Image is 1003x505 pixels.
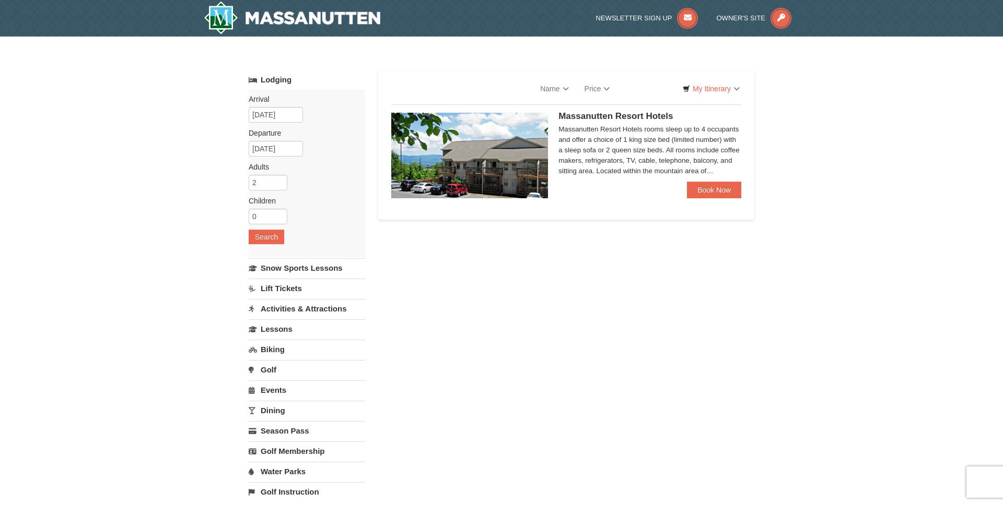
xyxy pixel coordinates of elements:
a: Owner's Site [717,14,792,22]
a: Season Pass [249,421,365,440]
a: Dining [249,401,365,420]
a: Golf [249,360,365,379]
a: Lodging [249,70,365,89]
a: Lessons [249,319,365,339]
a: Activities & Attractions [249,299,365,318]
label: Departure [249,128,357,138]
label: Adults [249,162,357,172]
span: Newsletter Sign Up [596,14,672,22]
img: 19219026-1-e3b4ac8e.jpg [391,113,548,198]
a: Snow Sports Lessons [249,258,365,278]
a: Lift Tickets [249,279,365,298]
a: Price [577,78,618,99]
a: Book Now [687,182,741,198]
a: My Itinerary [676,81,747,97]
a: Golf Membership [249,441,365,461]
a: Events [249,380,365,400]
div: Massanutten Resort Hotels rooms sleep up to 4 occupants and offer a choice of 1 king size bed (li... [558,124,741,176]
label: Children [249,196,357,206]
a: Massanutten Resort [204,1,380,34]
img: Massanutten Resort Logo [204,1,380,34]
a: Newsletter Sign Up [596,14,698,22]
button: Search [249,230,284,244]
a: Golf Instruction [249,482,365,501]
label: Arrival [249,94,357,104]
span: Massanutten Resort Hotels [558,111,673,121]
a: Biking [249,340,365,359]
a: Water Parks [249,462,365,481]
span: Owner's Site [717,14,766,22]
a: Name [532,78,576,99]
